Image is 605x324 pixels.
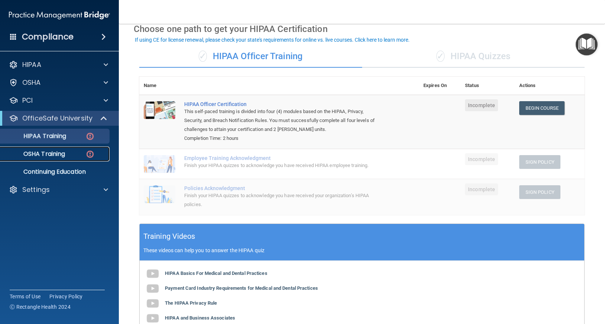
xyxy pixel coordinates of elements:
div: If using CE for license renewal, please check your state's requirements for online vs. live cours... [135,37,410,42]
p: HIPAA [22,60,41,69]
img: danger-circle.6113f641.png [85,150,95,159]
b: HIPAA and Business Associates [165,315,235,321]
span: Incomplete [465,99,498,111]
th: Status [461,77,515,95]
b: HIPAA Basics For Medical and Dental Practices [165,270,267,276]
b: Payment Card Industry Requirements for Medical and Dental Practices [165,285,318,291]
p: HIPAA Training [5,132,66,140]
p: PCI [22,96,33,105]
span: Incomplete [465,153,498,165]
div: HIPAA Officer Training [139,45,362,68]
img: gray_youtube_icon.38fcd6cc.png [145,266,160,281]
button: If using CE for license renewal, please check your state's requirements for online vs. live cours... [134,36,411,44]
img: danger-circle.6113f641.png [85,132,95,141]
a: PCI [9,96,108,105]
p: OSHA [22,78,41,87]
div: Policies Acknowledgment [184,185,382,191]
p: OfficeSafe University [22,114,92,123]
a: OfficeSafe University [9,114,108,123]
a: HIPAA Officer Certification [184,101,382,107]
img: gray_youtube_icon.38fcd6cc.png [145,281,160,296]
p: OSHA Training [5,150,65,158]
a: Privacy Policy [49,293,83,300]
a: Begin Course [519,101,565,115]
p: These videos can help you to answer the HIPAA quiz [143,247,580,253]
button: Open Resource Center [576,33,598,55]
div: Choose one path to get your HIPAA Certification [134,18,590,40]
a: OSHA [9,78,108,87]
p: Settings [22,185,50,194]
span: ✓ [436,51,445,62]
img: gray_youtube_icon.38fcd6cc.png [145,296,160,311]
h5: Training Videos [143,230,195,243]
h4: Compliance [22,32,74,42]
a: HIPAA [9,60,108,69]
span: ✓ [199,51,207,62]
span: Incomplete [465,183,498,195]
button: Sign Policy [519,155,560,169]
a: Settings [9,185,108,194]
div: This self-paced training is divided into four (4) modules based on the HIPAA, Privacy, Security, ... [184,107,382,134]
div: Employee Training Acknowledgment [184,155,382,161]
th: Expires On [419,77,461,95]
p: Continuing Education [5,168,106,176]
div: Finish your HIPAA quizzes to acknowledge you have received HIPAA employee training. [184,161,382,170]
div: Finish your HIPAA quizzes to acknowledge you have received your organization’s HIPAA policies. [184,191,382,209]
div: Completion Time: 2 hours [184,134,382,143]
a: Terms of Use [10,293,40,300]
th: Name [139,77,180,95]
span: Ⓒ Rectangle Health 2024 [10,303,71,311]
th: Actions [515,77,585,95]
button: Sign Policy [519,185,560,199]
div: HIPAA Quizzes [362,45,585,68]
img: PMB logo [9,8,110,23]
b: The HIPAA Privacy Rule [165,300,217,306]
